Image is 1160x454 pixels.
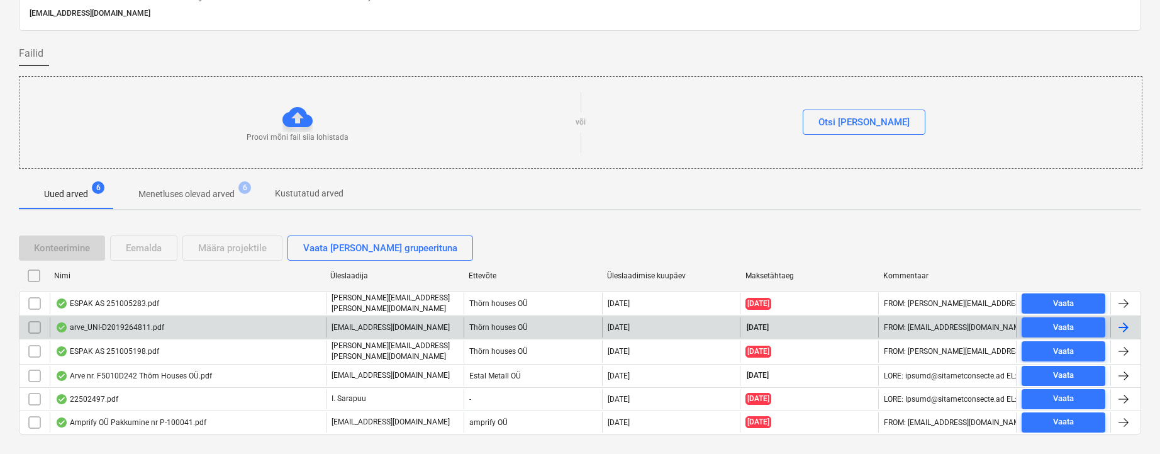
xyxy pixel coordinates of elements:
[55,298,159,309] div: ESPAK AS 251005283.pdf
[55,346,68,356] div: Andmed failist loetud
[1022,293,1105,314] button: Vaata
[55,322,164,332] div: arve_UNI-D2019264811.pdf
[1053,415,1074,429] div: Vaata
[332,322,450,333] p: [EMAIL_ADDRESS][DOMAIN_NAME]
[332,394,366,404] p: I. Sarapuu
[55,417,206,428] div: Amprify OÜ Pakkumine nr P-100041.pdf
[464,366,601,386] div: Estal Metall OÜ
[607,271,735,280] div: Üleslaadimise kuupäev
[608,347,630,356] div: [DATE]
[55,322,68,332] div: Andmed failist loetud
[332,293,459,314] p: [PERSON_NAME][EMAIL_ADDRESS][PERSON_NAME][DOMAIN_NAME]
[30,7,1130,20] p: [EMAIL_ADDRESS][DOMAIN_NAME]
[883,271,1012,280] div: Kommentaar
[55,417,68,428] div: Andmed failist loetud
[19,76,1142,169] div: Proovi mõni fail siia lohistadavõiOtsi [PERSON_NAME]
[1097,394,1160,454] div: Віджет чату
[1053,321,1074,335] div: Vaata
[469,271,597,280] div: Ettevõte
[608,418,630,427] div: [DATE]
[464,317,601,338] div: Thörn houses OÜ
[330,271,459,280] div: Üleslaadija
[608,299,630,308] div: [DATE]
[287,236,473,261] button: Vaata [PERSON_NAME] grupeerituna
[745,298,771,310] span: [DATE]
[55,371,68,381] div: Andmed failist loetud
[803,110,925,135] button: Otsi [PERSON_NAME]
[55,371,212,381] div: Arve nr. F5010D242 Thörn Houses OÜ.pdf
[1022,341,1105,361] button: Vaata
[54,271,320,280] div: Nimi
[1022,412,1105,433] button: Vaata
[464,412,601,433] div: amprify OÜ
[55,394,118,404] div: 22502497.pdf
[1053,392,1074,406] div: Vaata
[19,46,43,61] span: Failid
[608,395,630,404] div: [DATE]
[745,393,771,405] span: [DATE]
[55,394,68,404] div: Andmed failist loetud
[275,187,343,200] p: Kustutatud arved
[92,181,104,194] span: 6
[55,346,159,356] div: ESPAK AS 251005198.pdf
[745,271,874,280] div: Maksetähtaeg
[332,417,450,428] p: [EMAIL_ADDRESS][DOMAIN_NAME]
[818,114,910,130] div: Otsi [PERSON_NAME]
[745,370,770,381] span: [DATE]
[1053,297,1074,311] div: Vaata
[576,117,586,128] p: või
[608,323,630,332] div: [DATE]
[1022,366,1105,386] button: Vaata
[745,322,770,333] span: [DATE]
[247,132,349,143] p: Proovi mõni fail siia lohistada
[1022,389,1105,409] button: Vaata
[745,416,771,428] span: [DATE]
[464,341,601,362] div: Thörn houses OÜ
[138,188,235,201] p: Menetluses olevad arved
[55,298,68,309] div: Andmed failist loetud
[238,181,251,194] span: 6
[332,370,450,381] p: [EMAIL_ADDRESS][DOMAIN_NAME]
[464,293,601,314] div: Thörn houses OÜ
[1053,344,1074,359] div: Vaata
[464,389,601,409] div: -
[1053,368,1074,383] div: Vaata
[745,346,771,358] span: [DATE]
[1097,394,1160,454] iframe: Chat Widget
[608,372,630,380] div: [DATE]
[1022,317,1105,338] button: Vaata
[44,188,88,201] p: Uued arved
[303,240,457,256] div: Vaata [PERSON_NAME] grupeerituna
[332,341,459,362] p: [PERSON_NAME][EMAIL_ADDRESS][PERSON_NAME][DOMAIN_NAME]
